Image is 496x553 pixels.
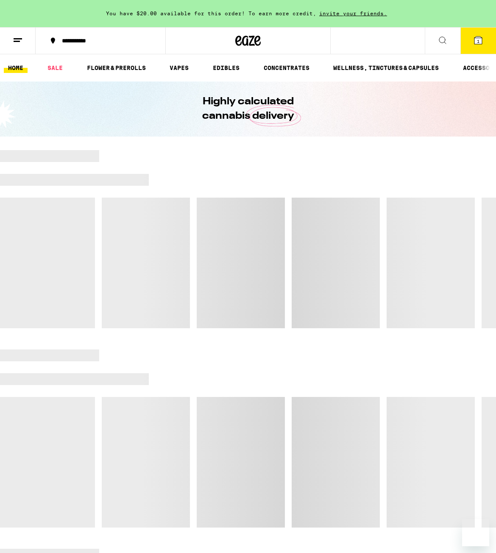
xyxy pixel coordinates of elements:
button: 1 [460,28,496,54]
span: invite your friends. [316,11,390,16]
a: SALE [43,63,67,73]
a: CONCENTRATES [259,63,314,73]
a: VAPES [165,63,193,73]
a: WELLNESS, TINCTURES & CAPSULES [329,63,443,73]
span: 1 [477,39,479,44]
a: EDIBLES [209,63,244,73]
a: FLOWER & PREROLLS [83,63,150,73]
h1: Highly calculated cannabis delivery [178,95,318,123]
span: You have $20.00 available for this order! To earn more credit, [106,11,316,16]
a: HOME [4,63,28,73]
iframe: Button to launch messaging window [462,519,489,546]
